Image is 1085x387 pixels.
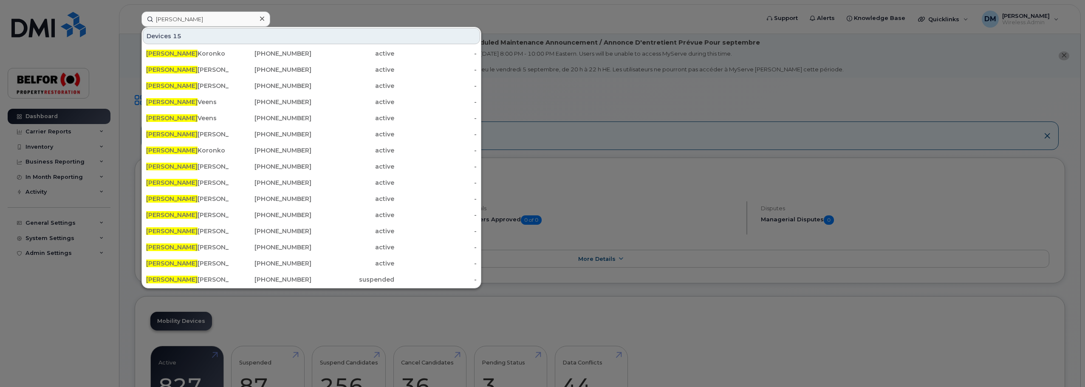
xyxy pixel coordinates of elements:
div: active [311,65,394,74]
a: [PERSON_NAME][PERSON_NAME][PHONE_NUMBER]active- [143,240,480,255]
div: [PERSON_NAME] [146,211,229,219]
div: - [394,195,477,203]
div: [PHONE_NUMBER] [229,211,312,219]
div: Devices [143,28,480,44]
a: [PERSON_NAME][PERSON_NAME][PHONE_NUMBER]suspended- [143,272,480,287]
div: active [311,243,394,251]
div: active [311,114,394,122]
div: [PHONE_NUMBER] [229,227,312,235]
div: active [311,211,394,219]
div: [PHONE_NUMBER] [229,243,312,251]
div: active [311,178,394,187]
div: - [394,98,477,106]
div: active [311,98,394,106]
a: [PERSON_NAME][PERSON_NAME][PHONE_NUMBER]active- [143,207,480,223]
div: [PHONE_NUMBER] [229,130,312,138]
a: [PERSON_NAME]Koronko[PHONE_NUMBER]active- [143,143,480,158]
span: [PERSON_NAME] [146,163,198,170]
div: [PERSON_NAME] [146,195,229,203]
div: [PHONE_NUMBER] [229,65,312,74]
div: - [394,82,477,90]
div: active [311,227,394,235]
div: active [311,162,394,171]
span: [PERSON_NAME] [146,260,198,267]
span: [PERSON_NAME] [146,147,198,154]
span: [PERSON_NAME] [146,130,198,138]
div: [PHONE_NUMBER] [229,259,312,268]
a: [PERSON_NAME]Koronko[PHONE_NUMBER]active- [143,46,480,61]
div: - [394,275,477,284]
div: [PERSON_NAME] [146,275,229,284]
div: Veens [146,98,229,106]
div: [PERSON_NAME] [146,243,229,251]
span: [PERSON_NAME] [146,243,198,251]
div: Koronko [146,49,229,58]
span: [PERSON_NAME] [146,211,198,219]
div: - [394,227,477,235]
span: [PERSON_NAME] [146,66,198,73]
div: - [394,243,477,251]
a: [PERSON_NAME][PERSON_NAME][PHONE_NUMBER]active- [143,175,480,190]
div: [PERSON_NAME] [146,162,229,171]
span: [PERSON_NAME] [146,50,198,57]
a: [PERSON_NAME][PERSON_NAME][PHONE_NUMBER]active- [143,127,480,142]
div: active [311,49,394,58]
div: [PHONE_NUMBER] [229,114,312,122]
div: - [394,162,477,171]
span: [PERSON_NAME] [146,227,198,235]
div: suspended [311,275,394,284]
div: [PERSON_NAME] [146,82,229,90]
span: [PERSON_NAME] [146,179,198,186]
div: [PHONE_NUMBER] [229,82,312,90]
div: [PHONE_NUMBER] [229,49,312,58]
div: [PHONE_NUMBER] [229,275,312,284]
div: Koronko [146,146,229,155]
span: [PERSON_NAME] [146,195,198,203]
span: [PERSON_NAME] [146,114,198,122]
div: - [394,259,477,268]
span: 15 [173,32,181,40]
div: [PHONE_NUMBER] [229,162,312,171]
div: [PHONE_NUMBER] [229,146,312,155]
div: - [394,146,477,155]
div: active [311,130,394,138]
div: - [394,178,477,187]
div: [PERSON_NAME] [146,227,229,235]
div: Veens [146,114,229,122]
div: active [311,82,394,90]
div: [PHONE_NUMBER] [229,178,312,187]
a: [PERSON_NAME]Veens[PHONE_NUMBER]active- [143,94,480,110]
div: [PERSON_NAME] [146,130,229,138]
a: [PERSON_NAME]Veens[PHONE_NUMBER]active- [143,110,480,126]
a: [PERSON_NAME][PERSON_NAME][PHONE_NUMBER]active- [143,159,480,174]
div: active [311,195,394,203]
div: - [394,65,477,74]
a: [PERSON_NAME][PERSON_NAME][PHONE_NUMBER]active- [143,256,480,271]
span: [PERSON_NAME] [146,276,198,283]
div: - [394,211,477,219]
span: [PERSON_NAME] [146,98,198,106]
div: [PERSON_NAME] [146,178,229,187]
div: [PERSON_NAME] [146,65,229,74]
div: - [394,114,477,122]
div: [PHONE_NUMBER] [229,195,312,203]
a: [PERSON_NAME][PERSON_NAME][PHONE_NUMBER]active- [143,223,480,239]
div: active [311,146,394,155]
div: [PHONE_NUMBER] [229,98,312,106]
span: [PERSON_NAME] [146,82,198,90]
div: - [394,130,477,138]
a: [PERSON_NAME][PERSON_NAME][PHONE_NUMBER]active- [143,62,480,77]
div: [PERSON_NAME] [146,259,229,268]
div: active [311,259,394,268]
a: [PERSON_NAME][PERSON_NAME][PHONE_NUMBER]active- [143,191,480,206]
div: - [394,49,477,58]
a: [PERSON_NAME][PERSON_NAME][PHONE_NUMBER]active- [143,78,480,93]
